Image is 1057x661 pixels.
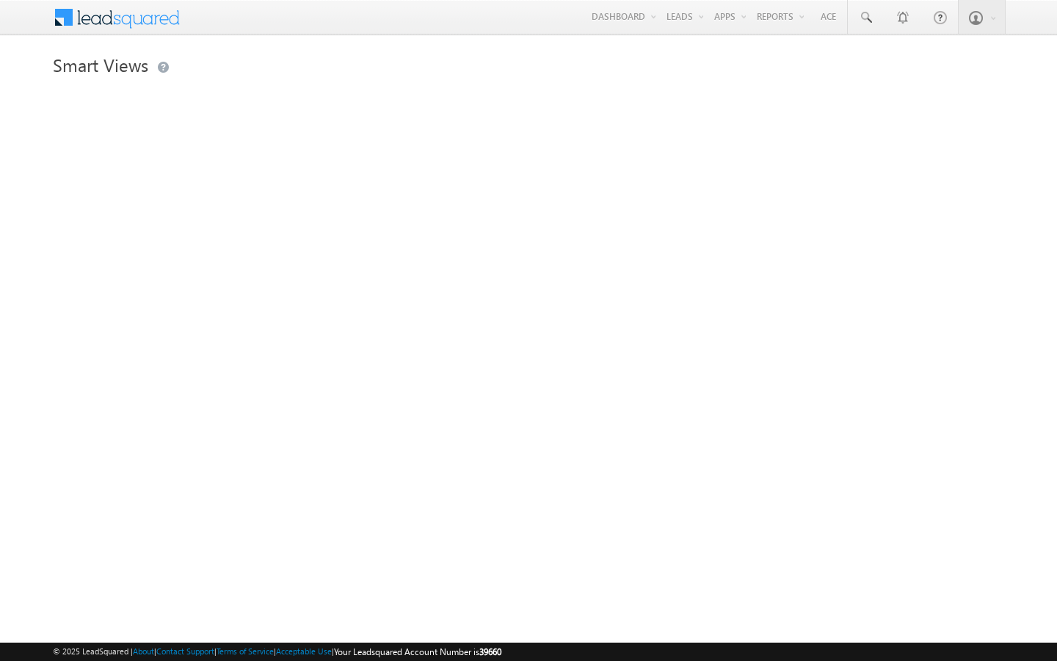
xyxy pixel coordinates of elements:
[217,646,274,656] a: Terms of Service
[276,646,332,656] a: Acceptable Use
[133,646,154,656] a: About
[53,53,148,76] span: Smart Views
[334,646,501,657] span: Your Leadsquared Account Number is
[53,645,501,659] span: © 2025 LeadSquared | | | | |
[479,646,501,657] span: 39660
[156,646,214,656] a: Contact Support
